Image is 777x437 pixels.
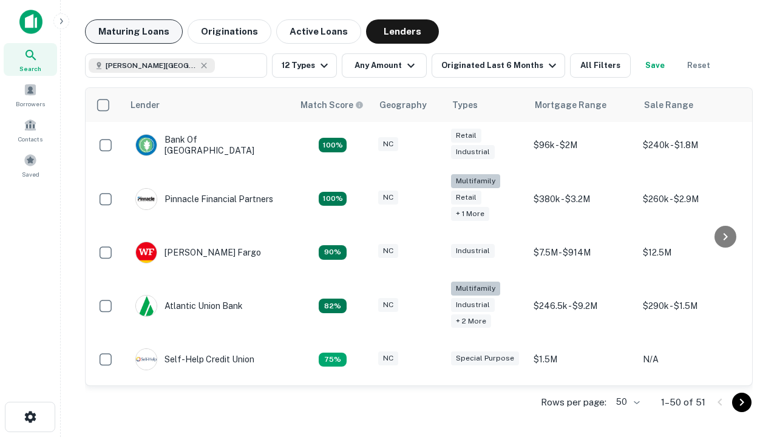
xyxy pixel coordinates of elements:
div: NC [378,244,398,258]
div: Matching Properties: 10, hasApolloMatch: undefined [319,353,347,367]
td: $12.5M [637,229,746,276]
button: 12 Types [272,53,337,78]
div: Multifamily [451,282,500,296]
button: Originations [188,19,271,44]
div: Matching Properties: 24, hasApolloMatch: undefined [319,192,347,206]
button: Active Loans [276,19,361,44]
button: Reset [679,53,718,78]
div: Sale Range [644,98,693,112]
div: Multifamily [451,174,500,188]
div: Pinnacle Financial Partners [135,188,273,210]
td: $290k - $1.5M [637,276,746,337]
td: $240k - $1.8M [637,122,746,168]
div: Geography [379,98,427,112]
div: Self-help Credit Union [135,348,254,370]
div: NC [378,298,398,312]
img: picture [136,189,157,209]
div: NC [378,137,398,151]
span: Borrowers [16,99,45,109]
div: Industrial [451,298,495,312]
div: + 2 more [451,314,491,328]
p: 1–50 of 51 [661,395,705,410]
a: Contacts [4,113,57,146]
td: $380k - $3.2M [528,168,637,229]
th: Capitalize uses an advanced AI algorithm to match your search with the best lender. The match sco... [293,88,372,122]
td: $7.5M - $914M [528,229,637,276]
a: Search [4,43,57,76]
span: [PERSON_NAME][GEOGRAPHIC_DATA], [GEOGRAPHIC_DATA] [106,60,197,71]
div: NC [378,351,398,365]
div: [PERSON_NAME] Fargo [135,242,261,263]
div: Matching Properties: 11, hasApolloMatch: undefined [319,299,347,313]
a: Borrowers [4,78,57,111]
th: Lender [123,88,293,122]
div: Originated Last 6 Months [441,58,560,73]
div: Mortgage Range [535,98,606,112]
button: Lenders [366,19,439,44]
img: picture [136,349,157,370]
p: Rows per page: [541,395,606,410]
button: All Filters [570,53,631,78]
span: Search [19,64,41,73]
div: Bank Of [GEOGRAPHIC_DATA] [135,134,281,156]
td: $260k - $2.9M [637,168,746,229]
div: 50 [611,393,642,411]
th: Mortgage Range [528,88,637,122]
img: picture [136,296,157,316]
td: $1.5M [528,336,637,382]
span: Saved [22,169,39,179]
h6: Match Score [300,98,361,112]
span: Contacts [18,134,42,144]
div: Industrial [451,145,495,159]
div: Matching Properties: 14, hasApolloMatch: undefined [319,138,347,152]
button: Go to next page [732,393,752,412]
img: picture [136,135,157,155]
td: N/A [637,336,746,382]
img: capitalize-icon.png [19,10,42,34]
div: + 1 more [451,207,489,221]
div: Lender [131,98,160,112]
button: Any Amount [342,53,427,78]
button: Save your search to get updates of matches that match your search criteria. [636,53,674,78]
th: Types [445,88,528,122]
div: Atlantic Union Bank [135,295,243,317]
a: Saved [4,149,57,181]
th: Geography [372,88,445,122]
button: Originated Last 6 Months [432,53,565,78]
td: $96k - $2M [528,122,637,168]
button: Maturing Loans [85,19,183,44]
td: $246.5k - $9.2M [528,276,637,337]
div: Types [452,98,478,112]
div: NC [378,191,398,205]
div: Capitalize uses an advanced AI algorithm to match your search with the best lender. The match sco... [300,98,364,112]
div: Special Purpose [451,351,519,365]
div: Industrial [451,244,495,258]
div: Matching Properties: 12, hasApolloMatch: undefined [319,245,347,260]
div: Retail [451,129,481,143]
div: Retail [451,191,481,205]
iframe: Chat Widget [716,301,777,359]
img: picture [136,242,157,263]
th: Sale Range [637,88,746,122]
